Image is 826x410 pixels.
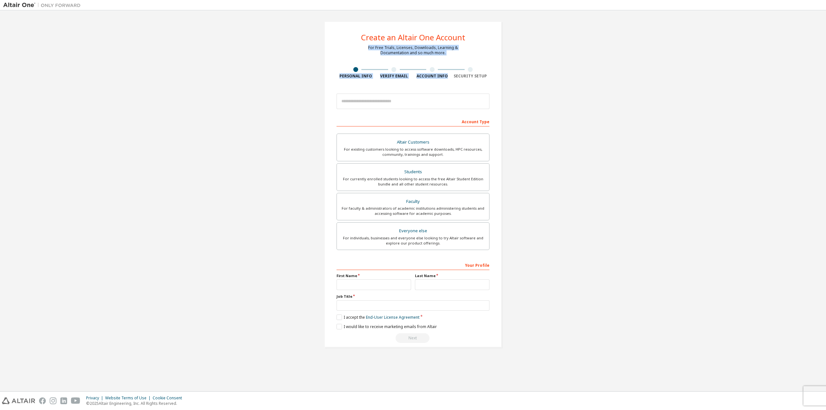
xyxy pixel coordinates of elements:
img: altair_logo.svg [2,397,35,404]
div: Account Info [413,74,451,79]
div: Cookie Consent [153,395,186,401]
div: Your Profile [337,260,489,270]
div: Account Type [337,116,489,126]
div: Personal Info [337,74,375,79]
div: Everyone else [341,226,485,235]
img: Altair One [3,2,84,8]
div: Privacy [86,395,105,401]
label: First Name [337,273,411,278]
img: youtube.svg [71,397,80,404]
label: Job Title [337,294,489,299]
a: End-User License Agreement [366,315,419,320]
label: I would like to receive marketing emails from Altair [337,324,437,329]
img: facebook.svg [39,397,46,404]
div: For currently enrolled students looking to access the free Altair Student Edition bundle and all ... [341,176,485,187]
div: Website Terms of Use [105,395,153,401]
div: Students [341,167,485,176]
div: For existing customers looking to access software downloads, HPC resources, community, trainings ... [341,147,485,157]
img: instagram.svg [50,397,56,404]
div: Faculty [341,197,485,206]
div: Read and acccept EULA to continue [337,333,489,343]
div: Security Setup [451,74,490,79]
label: I accept the [337,315,419,320]
div: Altair Customers [341,138,485,147]
div: For faculty & administrators of academic institutions administering students and accessing softwa... [341,206,485,216]
div: Verify Email [375,74,413,79]
img: linkedin.svg [60,397,67,404]
div: For Free Trials, Licenses, Downloads, Learning & Documentation and so much more. [368,45,458,55]
p: © 2025 Altair Engineering, Inc. All Rights Reserved. [86,401,186,406]
label: Last Name [415,273,489,278]
div: Create an Altair One Account [361,34,465,41]
div: For individuals, businesses and everyone else looking to try Altair software and explore our prod... [341,235,485,246]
